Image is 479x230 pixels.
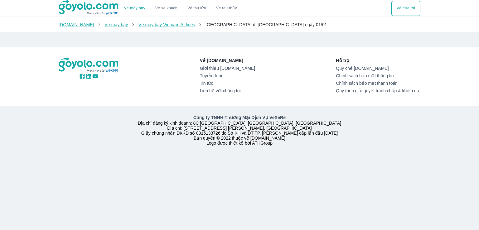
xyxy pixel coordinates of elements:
a: Chính sách bảo mật thông tin [336,73,420,78]
a: Vé máy bay [124,6,145,11]
a: Tuyển dụng [200,73,255,78]
a: Liên hệ với chúng tôi [200,88,255,93]
a: Quy trình giải quyết tranh chấp & khiếu nại [336,88,420,93]
button: Vé của tôi [391,1,420,16]
a: Tin tức [200,81,255,86]
a: Quy chế [DOMAIN_NAME] [336,66,420,71]
div: Địa chỉ đăng ký kinh doanh: 8C [GEOGRAPHIC_DATA], [GEOGRAPHIC_DATA], [GEOGRAPHIC_DATA] Địa chỉ: [... [55,114,424,146]
a: Chính sách bảo mật thanh toán [336,81,420,86]
div: choose transportation mode [391,1,420,16]
p: Công ty TNHH Thương Mại Dịch Vụ VeXeRe [60,114,419,121]
a: Giới thiệu [DOMAIN_NAME] [200,66,255,71]
a: [DOMAIN_NAME] [59,22,94,27]
a: Vé máy bay [104,22,128,27]
p: Hỗ trợ [336,57,420,64]
span: [GEOGRAPHIC_DATA] đi [GEOGRAPHIC_DATA] ngày 01/01 [206,22,327,27]
a: Vé máy bay Vietnam Airlines [138,22,195,27]
p: Về [DOMAIN_NAME] [200,57,255,64]
a: Vé xe khách [155,6,177,11]
nav: breadcrumb [59,22,420,28]
a: Vé tàu lửa [182,1,211,16]
div: choose transportation mode [119,1,242,16]
img: logo [59,57,119,73]
button: Vé tàu thủy [211,1,242,16]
